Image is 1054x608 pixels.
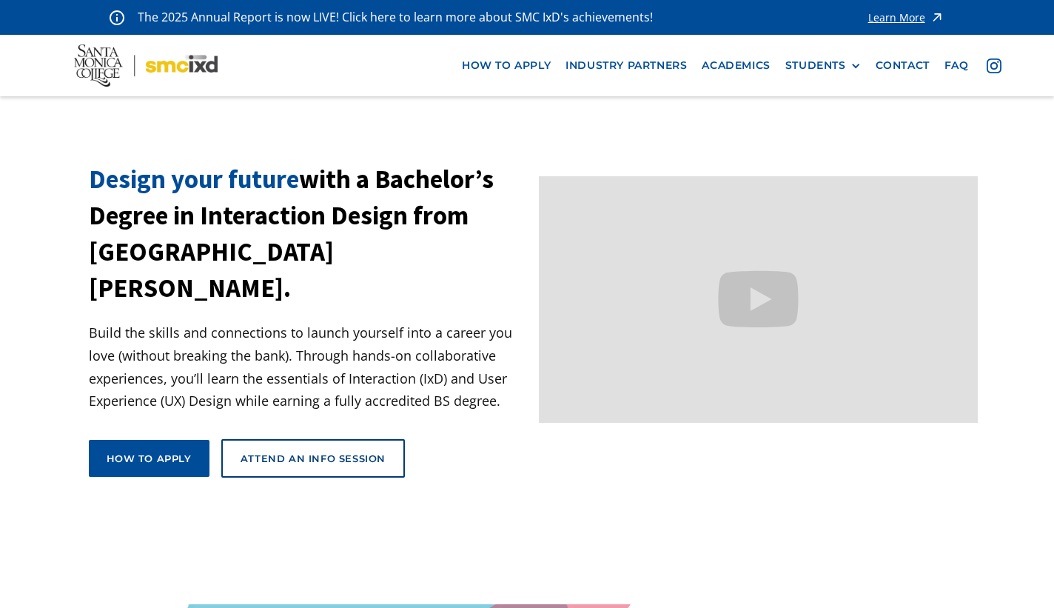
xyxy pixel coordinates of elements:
img: icon - instagram [987,59,1001,73]
a: Academics [694,52,777,79]
img: icon - arrow - alert [930,7,944,27]
img: icon - information - alert [110,10,124,25]
a: How to apply [89,440,209,477]
iframe: Design your future with a Bachelor's Degree in Interaction Design from Santa Monica College [539,176,978,423]
a: faq [937,52,976,79]
div: How to apply [107,452,192,465]
a: how to apply [454,52,558,79]
p: The 2025 Annual Report is now LIVE! Click here to learn more about SMC IxD's achievements! [138,7,654,27]
a: industry partners [558,52,694,79]
div: STUDENTS [785,59,861,72]
div: STUDENTS [785,59,846,72]
h1: with a Bachelor’s Degree in Interaction Design from [GEOGRAPHIC_DATA][PERSON_NAME]. [89,161,528,307]
div: Attend an Info Session [241,452,386,465]
a: contact [868,52,937,79]
a: Attend an Info Session [221,439,405,478]
div: Learn More [868,13,925,23]
span: Design your future [89,163,299,196]
p: Build the skills and connections to launch yourself into a career you love (without breaking the ... [89,321,528,412]
img: Santa Monica College - SMC IxD logo [74,44,218,87]
a: Learn More [868,7,944,27]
